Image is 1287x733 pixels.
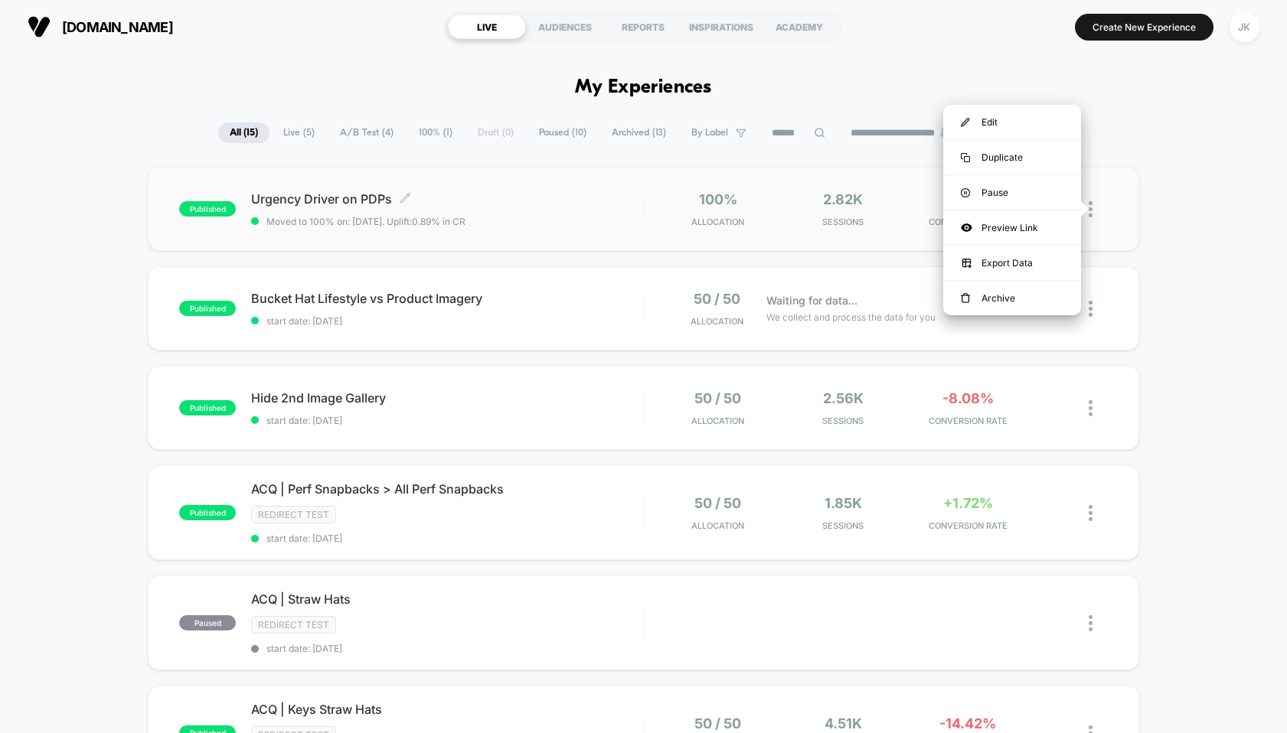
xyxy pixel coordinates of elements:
[604,15,682,39] div: REPORTS
[691,316,743,327] span: Allocation
[823,390,864,406] span: 2.56k
[575,77,712,99] h1: My Experiences
[943,246,1081,280] div: Export Data
[694,495,741,511] span: 50 / 50
[694,291,740,307] span: 50 / 50
[825,495,862,511] span: 1.85k
[942,390,994,406] span: -8.08%
[62,19,173,35] span: [DOMAIN_NAME]
[910,520,1027,531] span: CONVERSION RATE
[766,310,936,324] span: We collect and process the data for you
[1225,11,1264,43] button: JK
[251,616,336,634] span: Redirect Test
[823,191,863,207] span: 2.82k
[526,15,604,39] div: AUDIENCES
[910,415,1027,426] span: CONVERSION RATE
[328,122,405,143] span: A/B Test ( 4 )
[1075,14,1214,41] button: Create New Experience
[251,291,642,306] span: Bucket Hat Lifestyle vs Product Imagery
[600,122,678,143] span: Archived ( 13 )
[251,315,642,327] span: start date: [DATE]
[784,217,901,227] span: Sessions
[251,415,642,426] span: start date: [DATE]
[682,15,760,39] div: INSPIRATIONS
[943,105,1081,139] div: Edit
[1230,12,1259,42] div: JK
[179,505,236,520] span: published
[939,715,996,731] span: -14.42%
[218,122,269,143] span: All ( 15 )
[961,153,970,162] img: menu
[179,201,236,217] span: published
[694,390,741,406] span: 50 / 50
[1089,505,1093,521] img: close
[251,481,642,497] span: ACQ | Perf Snapbacks > All Perf Snapbacks
[825,715,862,731] span: 4.51k
[943,140,1081,174] div: Duplicate
[691,520,744,531] span: Allocation
[266,216,465,227] span: Moved to 100% on: [DATE] . Uplift: 0.89% in CR
[961,188,970,197] img: menu
[691,217,744,227] span: Allocation
[691,415,744,426] span: Allocation
[251,591,642,607] span: ACQ | Straw Hats
[760,15,838,39] div: ACADEMY
[1089,400,1093,416] img: close
[251,506,336,523] span: Redirect Test
[251,643,642,654] span: start date: [DATE]
[699,191,737,207] span: 100%
[28,15,51,38] img: Visually logo
[961,118,970,127] img: menu
[943,175,1081,210] div: Pause
[694,715,741,731] span: 50 / 50
[943,210,1081,245] div: Preview Link
[23,15,178,39] button: [DOMAIN_NAME]
[943,281,1081,315] div: Archive
[528,122,598,143] span: Paused ( 10 )
[691,127,728,138] span: By Label
[179,400,236,415] span: published
[766,292,857,309] span: Waiting for data...
[1089,615,1093,631] img: close
[448,15,526,39] div: LIVE
[179,615,236,630] span: paused
[784,520,901,531] span: Sessions
[251,191,642,207] span: Urgency Driver on PDPs
[1089,201,1093,217] img: close
[272,122,326,143] span: Live ( 5 )
[251,702,642,717] span: ACQ | Keys Straw Hats
[407,122,464,143] span: 100% ( 1 )
[1089,301,1093,317] img: close
[179,301,236,316] span: published
[943,495,993,511] span: +1.72%
[961,293,970,304] img: menu
[910,217,1027,227] span: CONVERSION RATE
[784,415,901,426] span: Sessions
[251,533,642,544] span: start date: [DATE]
[251,390,642,406] span: Hide 2nd Image Gallery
